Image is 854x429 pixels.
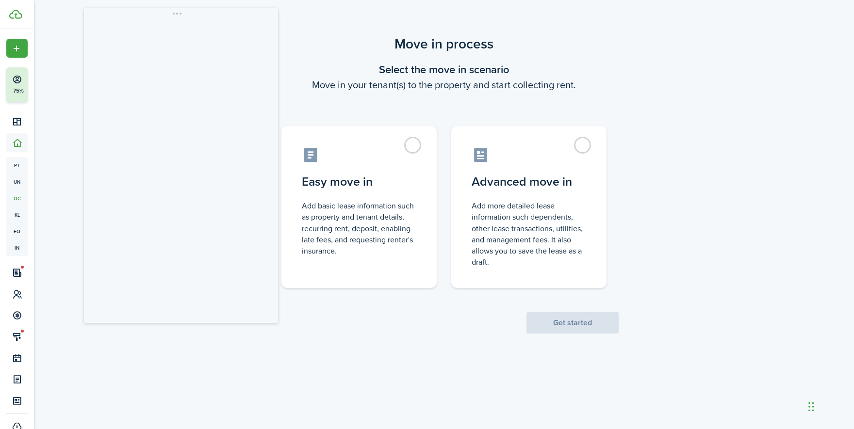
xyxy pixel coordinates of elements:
[6,223,28,239] a: eq
[6,239,28,256] a: in
[472,200,586,268] control-radio-card-description: Add more detailed lease information such dependents, other lease transactions, utilities, and man...
[269,62,619,78] wizard-step-header-title: Select the move in scenario
[269,34,619,54] scenario-title: Move in process
[302,200,416,256] control-radio-card-description: Add basic lease information such as property and tenant details, recurring rent, deposit, enablin...
[6,157,28,174] a: pt
[9,10,22,19] img: TenantCloud
[12,87,24,95] p: 75%
[302,173,416,191] control-radio-card-title: Easy move in
[6,174,28,190] a: un
[6,39,28,58] button: Open menu
[472,173,586,191] control-radio-card-title: Advanced move in
[805,382,854,429] iframe: Chat Widget
[6,67,87,102] button: 75%
[6,207,28,223] a: kl
[6,190,28,207] a: oc
[269,78,619,92] wizard-step-header-description: Move in your tenant(s) to the property and start collecting rent.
